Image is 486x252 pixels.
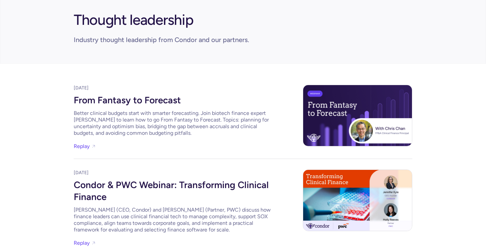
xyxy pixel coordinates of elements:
[74,238,90,247] a: Replay
[74,91,272,107] div: From Fantasy to Forecast
[74,207,272,233] div: [PERSON_NAME] (CEO, Condor) and [PERSON_NAME] (Partner, PWC) discuss how finance leaders can use ...
[74,142,90,151] a: Replay
[74,35,249,44] div: Industry thought leadership from Condor and our partners.
[74,91,272,136] a: From Fantasy to ForecastBetter clinical budgets start with smarter forecasting. Join biotech fina...
[74,176,272,233] a: Condor & PWC Webinar: Transforming Clinical Finance[PERSON_NAME] (CEO, Condor) and [PERSON_NAME] ...
[74,110,272,136] div: Better clinical budgets start with smarter forecasting. Join biotech finance expert [PERSON_NAME]...
[74,176,272,204] div: Condor & PWC Webinar: Transforming Clinical Finance
[74,85,272,91] div: [DATE]
[74,170,272,176] div: [DATE]
[74,8,193,29] h1: Thought leadership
